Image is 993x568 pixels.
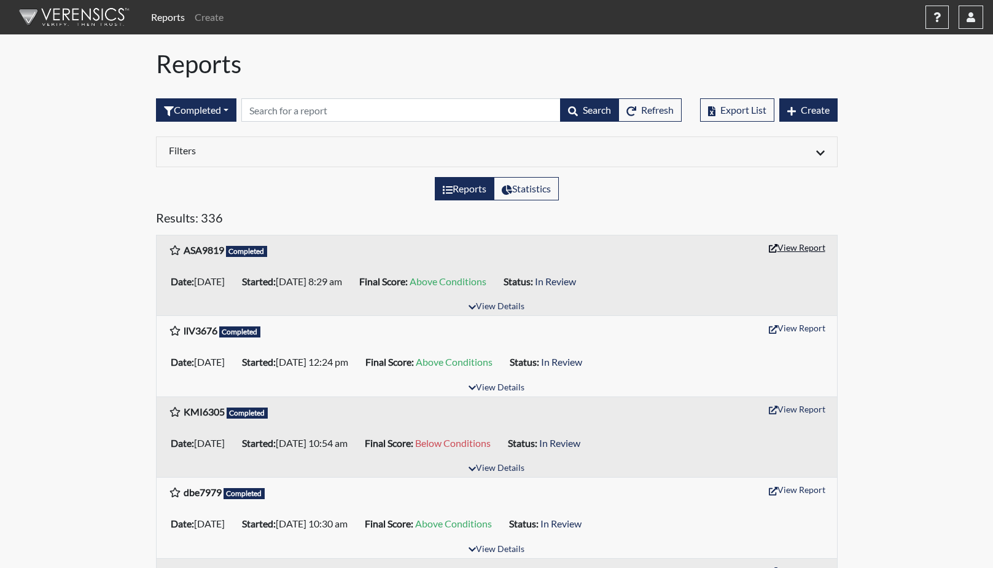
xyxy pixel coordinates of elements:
[535,275,576,287] span: In Review
[415,518,492,529] span: Above Conditions
[184,244,224,256] b: ASA9819
[435,177,494,200] label: View the list of reports
[494,177,559,200] label: View statistics about completed interviews
[365,437,413,449] b: Final Score:
[463,460,530,477] button: View Details
[463,380,530,396] button: View Details
[415,437,491,449] span: Below Conditions
[237,272,354,291] li: [DATE] 8:29 am
[237,352,360,372] li: [DATE] 12:24 pm
[242,518,276,529] b: Started:
[166,433,237,453] li: [DATE]
[156,49,838,79] h1: Reports
[540,518,582,529] span: In Review
[169,144,488,156] h6: Filters
[171,275,194,287] b: Date:
[509,518,539,529] b: Status:
[508,437,537,449] b: Status:
[801,104,830,116] span: Create
[227,408,268,419] span: Completed
[171,437,194,449] b: Date:
[226,246,268,257] span: Completed
[190,5,228,30] a: Create
[763,318,831,337] button: View Report
[156,98,236,122] div: Filter by interview status
[700,98,774,122] button: Export List
[171,356,194,368] b: Date:
[416,356,493,368] span: Above Conditions
[156,98,236,122] button: Completed
[763,238,831,257] button: View Report
[641,104,674,116] span: Refresh
[171,518,194,529] b: Date:
[763,400,831,419] button: View Report
[166,352,237,372] li: [DATE]
[146,5,190,30] a: Reports
[224,488,265,499] span: Completed
[156,210,838,230] h5: Results: 336
[166,514,237,534] li: [DATE]
[365,518,413,529] b: Final Score:
[410,275,486,287] span: Above Conditions
[365,356,414,368] b: Final Score:
[184,486,222,498] b: dbe7979
[541,356,582,368] span: In Review
[560,98,619,122] button: Search
[463,542,530,558] button: View Details
[166,272,237,291] li: [DATE]
[242,356,276,368] b: Started:
[359,275,408,287] b: Final Score:
[184,325,217,336] b: llV3676
[219,326,261,337] span: Completed
[463,299,530,315] button: View Details
[720,104,766,116] span: Export List
[539,437,580,449] span: In Review
[242,275,276,287] b: Started:
[242,437,276,449] b: Started:
[779,98,838,122] button: Create
[237,433,360,453] li: [DATE] 10:54 am
[241,98,561,122] input: Search by Registration ID, Interview Number, or Investigation Name.
[504,275,533,287] b: Status:
[184,406,225,417] b: KMI6305
[763,480,831,499] button: View Report
[160,144,834,159] div: Click to expand/collapse filters
[583,104,611,116] span: Search
[618,98,682,122] button: Refresh
[510,356,539,368] b: Status:
[237,514,360,534] li: [DATE] 10:30 am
